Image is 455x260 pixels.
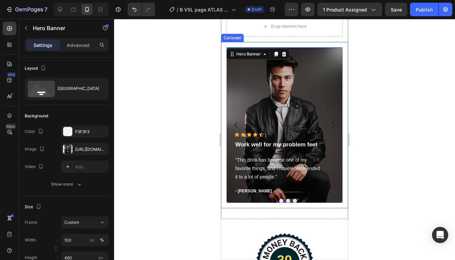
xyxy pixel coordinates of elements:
span: B VSL page ATLAS POSTURAL [180,6,229,13]
input: px% [61,234,109,246]
div: [GEOGRAPHIC_DATA] [58,81,99,96]
label: Width [25,237,36,243]
span: / [177,6,178,13]
button: Custom [61,216,109,229]
div: Open Intercom Messenger [432,227,448,243]
button: Publish [410,3,438,16]
div: Beta [5,124,16,129]
div: 450 [6,72,16,77]
div: F3F3F3 [75,129,107,135]
span: Save [391,7,402,13]
span: Draft [252,6,262,13]
div: Undo/Redo [128,3,155,16]
div: Publish [416,6,433,13]
button: % [88,236,96,244]
p: Hero Banner [33,24,90,32]
iframe: Design area [221,19,348,260]
div: [URL][DOMAIN_NAME] [75,146,107,152]
div: Video [25,162,45,171]
button: px [98,236,106,244]
button: 7 [3,3,50,16]
button: Show more [25,178,109,190]
button: 1 product assigned [317,3,382,16]
button: Save [385,3,407,16]
div: Color [25,127,45,136]
p: Settings [34,42,52,49]
p: 7 [44,5,47,14]
div: Show more [51,181,83,188]
div: Size [25,203,43,212]
div: Layout [25,64,47,73]
span: Custom [64,219,79,226]
div: px [90,237,95,243]
span: 1 product assigned [323,6,367,13]
div: Background [25,113,48,119]
span: px [99,255,103,260]
div: Add... [75,164,107,170]
div: % [100,237,104,243]
div: Image [25,145,46,154]
p: Advanced [67,42,90,49]
label: Frame [25,219,37,226]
